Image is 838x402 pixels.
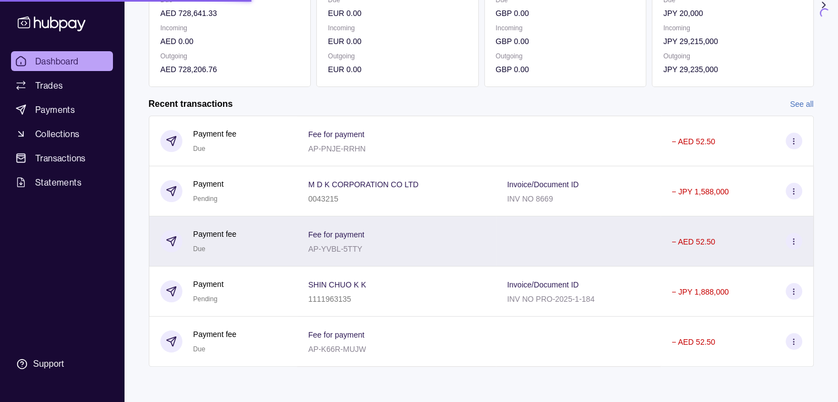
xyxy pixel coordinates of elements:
[328,22,467,34] p: Incoming
[790,98,814,110] a: See all
[160,7,299,19] p: AED 728,641.33
[495,7,634,19] p: GBP 0.00
[663,7,802,19] p: JPY 20,000
[193,128,237,140] p: Payment fee
[495,50,634,62] p: Outgoing
[308,130,364,139] p: Fee for payment
[35,151,86,165] span: Transactions
[308,194,338,203] p: 0043215
[11,352,113,376] a: Support
[308,345,366,354] p: AP-K66R-MUJW
[193,278,224,290] p: Payment
[149,98,233,110] h2: Recent transactions
[160,22,299,34] p: Incoming
[35,176,82,189] span: Statements
[328,63,467,75] p: EUR 0.00
[11,124,113,144] a: Collections
[663,50,802,62] p: Outgoing
[35,79,63,92] span: Trades
[507,180,579,189] p: Invoice/Document ID
[308,180,418,189] p: M D K CORPORATION CO LTD
[308,295,351,303] p: 1111963135
[193,245,206,253] span: Due
[35,55,79,68] span: Dashboard
[160,50,299,62] p: Outgoing
[35,127,79,140] span: Collections
[193,145,206,153] span: Due
[507,295,594,303] p: INV NO PRO-2025-1-184
[160,63,299,75] p: AED 728,206.76
[308,245,362,253] p: AP-YVBL-5TTY
[11,100,113,119] a: Payments
[663,35,802,47] p: JPY 29,215,000
[672,237,715,246] p: − AED 52.50
[308,330,364,339] p: Fee for payment
[193,295,218,303] span: Pending
[507,280,579,289] p: Invoice/Document ID
[308,280,366,289] p: SHIN CHUO K K
[33,358,64,370] div: Support
[11,75,113,95] a: Trades
[193,345,206,353] span: Due
[672,187,729,196] p: − JPY 1,588,000
[193,195,218,203] span: Pending
[672,137,715,146] p: − AED 52.50
[193,228,237,240] p: Payment fee
[11,51,113,71] a: Dashboard
[328,7,467,19] p: EUR 0.00
[308,144,365,153] p: AP-PNJE-RRHN
[328,35,467,47] p: EUR 0.00
[11,148,113,168] a: Transactions
[193,178,224,190] p: Payment
[672,287,729,296] p: − JPY 1,888,000
[11,172,113,192] a: Statements
[663,63,802,75] p: JPY 29,235,000
[193,328,237,340] p: Payment fee
[328,50,467,62] p: Outgoing
[663,22,802,34] p: Incoming
[308,230,364,239] p: Fee for payment
[507,194,553,203] p: INV NO 8669
[672,338,715,346] p: − AED 52.50
[495,63,634,75] p: GBP 0.00
[495,35,634,47] p: GBP 0.00
[495,22,634,34] p: Incoming
[160,35,299,47] p: AED 0.00
[35,103,75,116] span: Payments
